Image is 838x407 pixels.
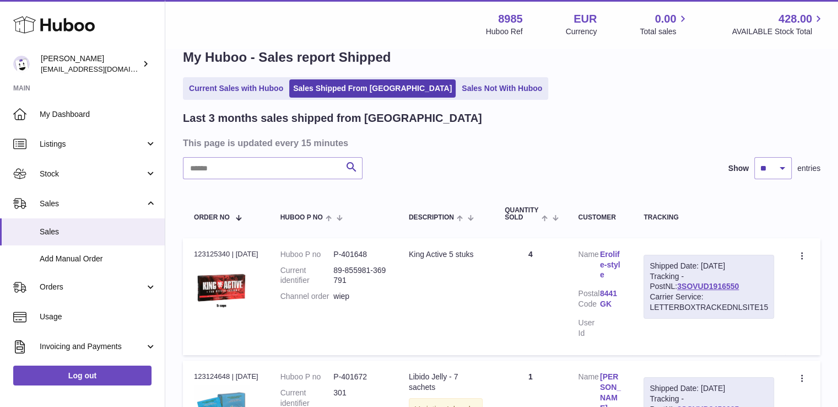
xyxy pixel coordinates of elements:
a: 428.00 AVAILABLE Stock Total [732,12,825,37]
td: 4 [494,238,567,355]
div: Tracking [644,214,774,221]
dd: wiep [333,291,387,302]
div: King Active 5 stuks [409,249,483,260]
dd: P-401648 [333,249,387,260]
span: Order No [194,214,230,221]
dt: Current identifier [280,265,334,286]
div: 123125340 | [DATE] [194,249,258,259]
div: Libido Jelly - 7 sachets [409,372,483,393]
span: AVAILABLE Stock Total [732,26,825,37]
div: Shipped Date: [DATE] [650,383,768,394]
a: 0.00 Total sales [640,12,689,37]
a: 3SOVUD1916550 [677,282,739,291]
dt: Huboo P no [280,249,334,260]
span: Stock [40,169,145,179]
div: 123124648 | [DATE] [194,372,258,382]
dt: User Id [578,318,599,339]
a: Sales Shipped From [GEOGRAPHIC_DATA] [289,79,456,98]
span: My Dashboard [40,109,156,120]
img: king-active-king-active-5-capules.jpg [194,263,249,313]
span: [EMAIL_ADDRESS][DOMAIN_NAME] [41,65,162,73]
span: Invoicing and Payments [40,341,145,352]
img: info@dehaanlifestyle.nl [13,56,30,72]
div: Currency [566,26,597,37]
a: Current Sales with Huboo [185,79,287,98]
span: Quantity Sold [505,207,539,221]
div: Customer [578,214,621,221]
h2: Last 3 months sales shipped from [GEOGRAPHIC_DATA] [183,111,482,126]
dd: P-401672 [333,372,387,382]
a: 8441 GK [600,288,621,309]
span: Listings [40,139,145,149]
span: 428.00 [778,12,812,26]
span: Orders [40,282,145,292]
a: Sales Not With Huboo [458,79,546,98]
span: Usage [40,312,156,322]
dt: Huboo P no [280,372,334,382]
dd: 89-855981-369791 [333,265,387,286]
label: Show [728,163,749,174]
dt: Channel order [280,291,334,302]
strong: EUR [574,12,597,26]
h1: My Huboo - Sales report Shipped [183,49,820,66]
h3: This page is updated every 15 minutes [183,137,818,149]
dt: Name [578,249,599,283]
dt: Postal Code [578,288,599,312]
div: Carrier Service: LETTERBOXTRACKEDNLSITE15 [650,292,768,313]
div: Shipped Date: [DATE] [650,261,768,271]
span: Sales [40,227,156,237]
span: Description [409,214,454,221]
a: Erolife-style [600,249,621,281]
strong: 8985 [498,12,523,26]
span: Total sales [640,26,689,37]
span: Sales [40,199,145,209]
span: Add Manual Order [40,254,156,264]
div: Huboo Ref [486,26,523,37]
span: 0.00 [655,12,677,26]
a: Log out [13,366,152,385]
span: entries [797,163,820,174]
div: [PERSON_NAME] [41,53,140,74]
div: Tracking - PostNL: [644,255,774,319]
span: Huboo P no [280,214,323,221]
